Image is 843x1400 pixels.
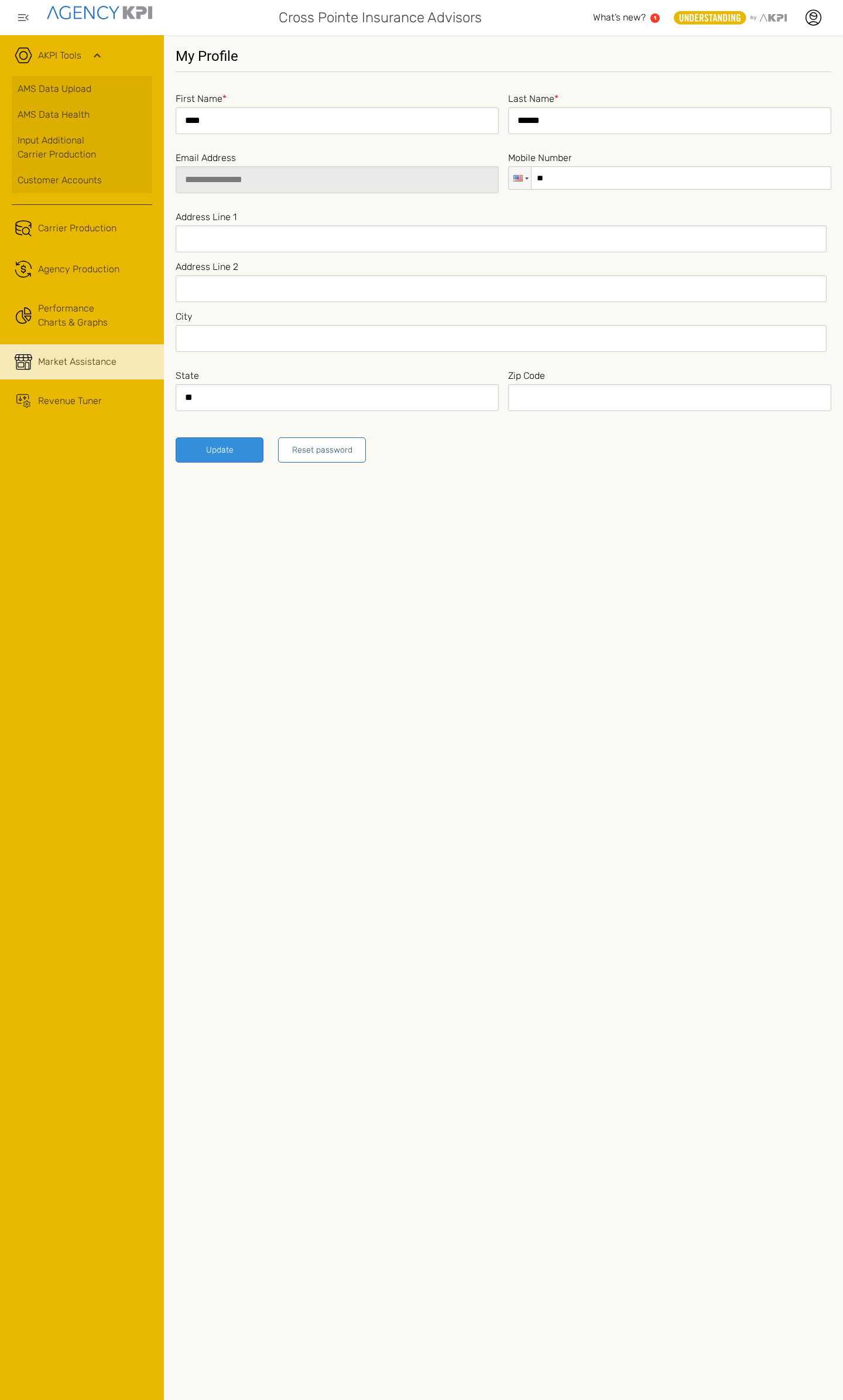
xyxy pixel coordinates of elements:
[176,90,499,106] label: First Name
[12,167,152,193] a: Customer Accounts
[38,394,102,408] span: Revenue Tuner
[176,307,827,324] label: City
[508,367,831,383] label: Zip Code
[508,149,831,165] label: Mobile Number
[176,258,827,274] label: Address Line 2
[176,367,499,383] label: State
[18,108,90,122] span: AMS Data Health
[279,7,482,28] span: Cross Pointe Insurance Advisors
[47,6,152,19] img: agencykpi-logo-550x69-2d9e3fa8.png
[508,90,831,106] label: Last Name
[176,47,831,66] h5: My Profile
[654,15,657,21] text: 1
[12,128,152,167] a: Input AdditionalCarrier Production
[176,208,827,224] label: Address Line 1
[176,149,499,165] label: Email Address
[38,49,81,63] a: AKPI Tools
[38,355,116,369] span: Market Assistance
[38,221,116,235] span: Carrier Production
[12,102,152,128] a: AMS Data Health
[18,173,146,187] div: Customer Accounts
[38,262,119,276] span: Agency Production
[509,167,531,189] div: United States: + 1
[176,437,263,463] button: Update
[593,12,646,23] span: What’s new?
[12,76,152,102] a: AMS Data Upload
[650,13,660,23] a: 1
[278,437,366,463] button: Reset password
